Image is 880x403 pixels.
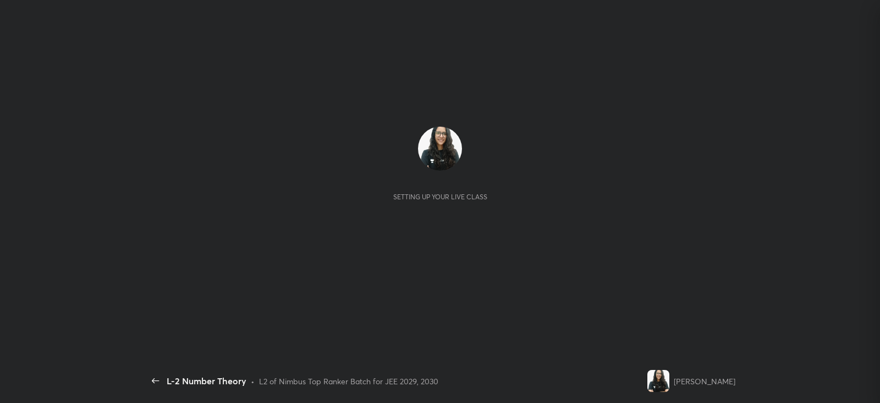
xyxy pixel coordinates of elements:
div: • [251,375,255,387]
img: e946f1d6392f47f19c338401dad64eb7.jpg [418,127,462,171]
img: e946f1d6392f47f19c338401dad64eb7.jpg [647,370,669,392]
div: [PERSON_NAME] [674,375,735,387]
div: Setting up your live class [393,193,487,201]
div: L-2 Number Theory [167,374,246,388]
div: L2 of Nimbus Top Ranker Batch for JEE 2029, 2030 [259,375,438,387]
